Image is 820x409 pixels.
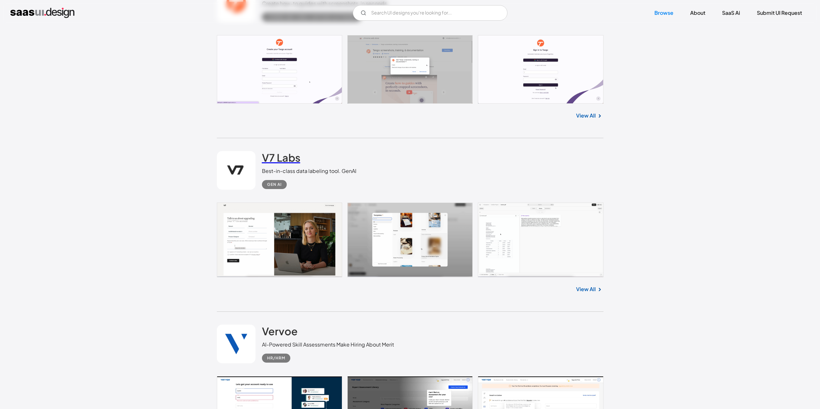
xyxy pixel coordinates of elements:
[353,5,507,21] form: Email Form
[262,151,300,167] a: V7 Labs
[262,341,394,348] div: AI-Powered Skill Assessments Make Hiring About Merit
[262,325,298,338] h2: Vervoe
[749,6,810,20] a: Submit UI Request
[576,285,596,293] a: View All
[262,167,356,175] div: Best-in-class data labeling tool. GenAI
[647,6,681,20] a: Browse
[353,5,507,21] input: Search UI designs you're looking for...
[262,325,298,341] a: Vervoe
[267,354,285,362] div: HR/HRM
[682,6,713,20] a: About
[714,6,748,20] a: SaaS Ai
[262,151,300,164] h2: V7 Labs
[267,181,282,188] div: Gen AI
[576,112,596,119] a: View All
[10,8,74,18] a: home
